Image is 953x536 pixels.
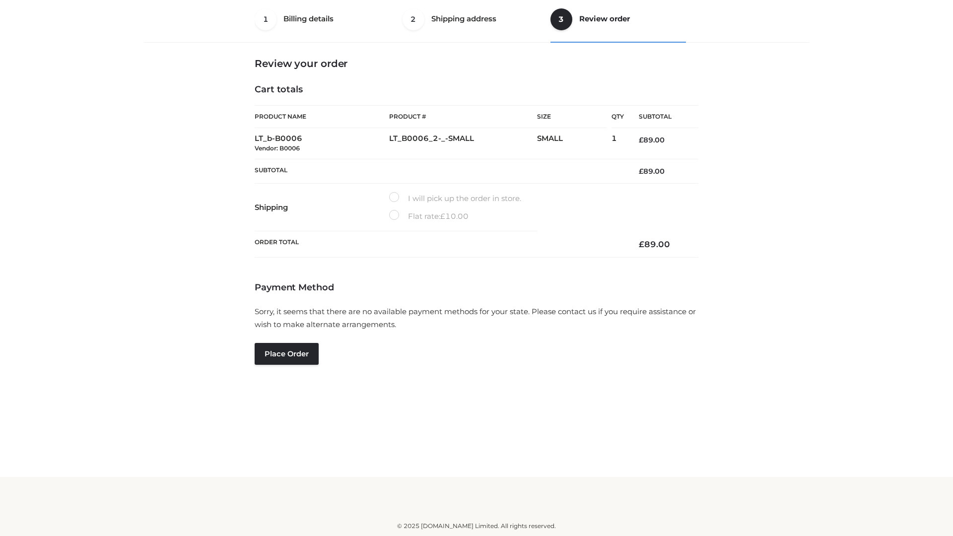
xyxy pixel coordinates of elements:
span: £ [639,135,643,144]
th: Shipping [255,184,389,231]
small: Vendor: B0006 [255,144,300,152]
th: Product # [389,105,537,128]
th: Product Name [255,105,389,128]
label: Flat rate: [389,210,469,223]
button: Place order [255,343,319,365]
th: Subtotal [255,159,624,183]
h3: Review your order [255,58,698,69]
bdi: 89.00 [639,239,670,249]
bdi: 89.00 [639,167,665,176]
span: £ [639,239,644,249]
span: Sorry, it seems that there are no available payment methods for your state. Please contact us if ... [255,307,696,329]
th: Qty [612,105,624,128]
h4: Payment Method [255,282,698,293]
bdi: 89.00 [639,135,665,144]
div: © 2025 [DOMAIN_NAME] Limited. All rights reserved. [147,521,806,531]
span: £ [440,211,445,221]
span: £ [639,167,643,176]
td: LT_B0006_2-_-SMALL [389,128,537,159]
th: Size [537,106,607,128]
td: LT_b-B0006 [255,128,389,159]
th: Subtotal [624,106,698,128]
h4: Cart totals [255,84,698,95]
bdi: 10.00 [440,211,469,221]
td: 1 [612,128,624,159]
th: Order Total [255,231,624,258]
td: SMALL [537,128,612,159]
label: I will pick up the order in store. [389,192,521,205]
